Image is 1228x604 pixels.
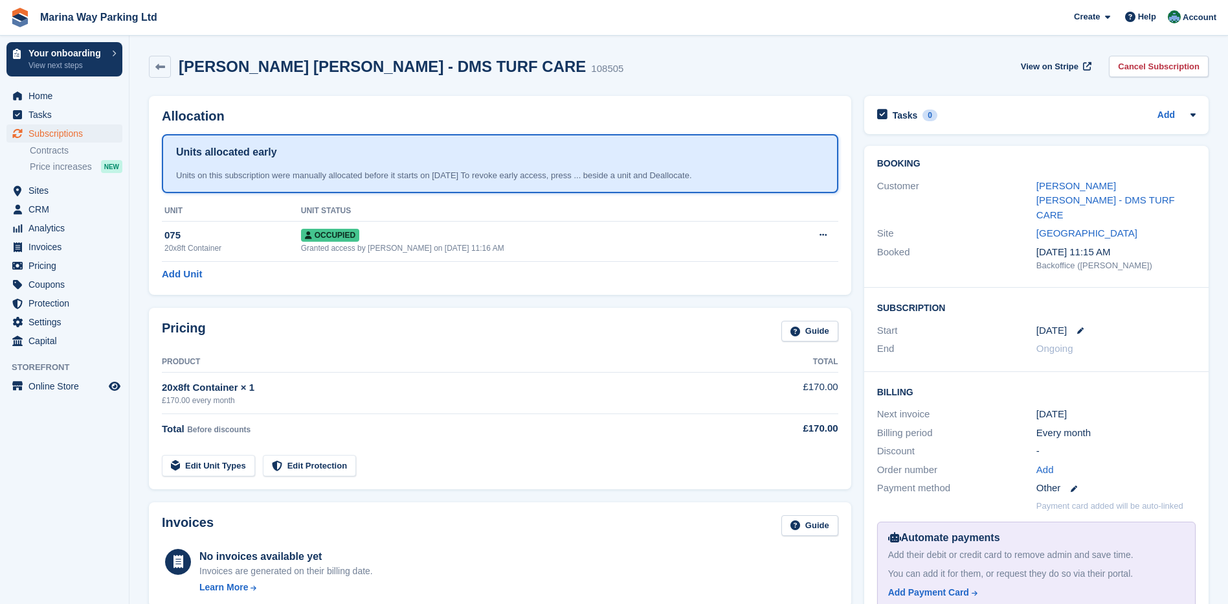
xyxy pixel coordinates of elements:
[176,145,277,160] h1: Units allocated early
[6,332,122,350] a: menu
[6,87,122,105] a: menu
[1036,227,1137,238] a: [GEOGRAPHIC_DATA]
[199,549,373,564] div: No invoices available yet
[28,313,106,331] span: Settings
[1036,323,1067,338] time: 2025-10-01 00:00:00 UTC
[877,426,1036,441] div: Billing period
[877,301,1196,314] h2: Subscription
[162,201,301,222] th: Unit
[6,181,122,200] a: menu
[28,219,106,237] span: Analytics
[162,109,838,124] h2: Allocation
[28,49,106,58] p: Your onboarding
[107,378,122,394] a: Preview store
[162,380,735,395] div: 20x8ft Container × 1
[877,481,1036,496] div: Payment method
[1036,444,1196,459] div: -
[6,294,122,312] a: menu
[1036,426,1196,441] div: Every month
[101,160,122,173] div: NEW
[1021,60,1078,73] span: View on Stripe
[6,238,122,256] a: menu
[28,238,106,256] span: Invoices
[877,385,1196,398] h2: Billing
[28,275,106,294] span: Coupons
[30,159,122,174] a: Price increases NEW
[199,581,248,594] div: Learn More
[877,342,1036,356] div: End
[6,313,122,331] a: menu
[28,377,106,395] span: Online Store
[1157,108,1175,123] a: Add
[28,332,106,350] span: Capital
[888,567,1185,581] div: You can add it for them, or request they do so via their portal.
[877,463,1036,478] div: Order number
[1036,245,1196,260] div: [DATE] 11:15 AM
[1036,259,1196,272] div: Backoffice ([PERSON_NAME])
[6,124,122,143] a: menu
[781,321,838,342] a: Guide
[301,229,359,242] span: Occupied
[30,145,122,157] a: Contracts
[1036,180,1175,220] a: [PERSON_NAME] [PERSON_NAME] - DMS TURF CARE
[35,6,162,28] a: Marina Way Parking Ltd
[12,361,129,374] span: Storefront
[877,444,1036,459] div: Discount
[162,395,735,406] div: £170.00 every month
[591,62,623,76] div: 108505
[877,407,1036,422] div: Next invoice
[1036,407,1196,422] div: [DATE]
[179,58,586,75] h2: [PERSON_NAME] [PERSON_NAME] - DMS TURF CARE
[301,201,775,222] th: Unit Status
[1138,10,1156,23] span: Help
[28,106,106,124] span: Tasks
[1036,463,1054,478] a: Add
[735,352,838,373] th: Total
[1036,481,1196,496] div: Other
[6,257,122,275] a: menu
[888,530,1185,546] div: Automate payments
[735,421,838,436] div: £170.00
[263,455,356,476] a: Edit Protection
[1036,500,1183,513] p: Payment card added will be auto-linked
[199,581,373,594] a: Learn More
[164,242,301,254] div: 20x8ft Container
[6,219,122,237] a: menu
[781,515,838,537] a: Guide
[187,425,251,434] span: Before discounts
[877,245,1036,272] div: Booked
[28,87,106,105] span: Home
[28,257,106,275] span: Pricing
[888,548,1185,562] div: Add their debit or credit card to remove admin and save time.
[199,564,373,578] div: Invoices are generated on their billing date.
[1074,10,1100,23] span: Create
[162,267,202,282] a: Add Unit
[28,60,106,71] p: View next steps
[6,200,122,218] a: menu
[6,106,122,124] a: menu
[1183,11,1216,24] span: Account
[888,586,969,599] div: Add Payment Card
[10,8,30,27] img: stora-icon-8386f47178a22dfd0bd8f6a31ec36ba5ce8667c1dd55bd0f319d3a0aa187defe.svg
[1036,343,1073,354] span: Ongoing
[28,124,106,143] span: Subscriptions
[301,242,775,254] div: Granted access by [PERSON_NAME] on [DATE] 11:16 AM
[893,110,918,121] h2: Tasks
[877,159,1196,169] h2: Booking
[6,377,122,395] a: menu
[162,321,206,342] h2: Pricing
[735,373,838,413] td: £170.00
[162,515,214,537] h2: Invoices
[176,169,824,182] div: Units on this subscription were manually allocated before it starts on [DATE] To revoke early acc...
[877,323,1036,338] div: Start
[888,586,1179,599] a: Add Payment Card
[6,275,122,294] a: menu
[1168,10,1181,23] img: Paul Lewis
[28,200,106,218] span: CRM
[1016,56,1094,77] a: View on Stripe
[162,455,255,476] a: Edit Unit Types
[162,423,184,434] span: Total
[30,161,92,173] span: Price increases
[28,294,106,312] span: Protection
[164,228,301,243] div: 075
